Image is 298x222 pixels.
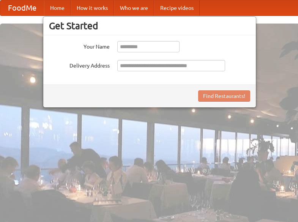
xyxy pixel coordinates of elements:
[0,0,44,16] a: FoodMe
[71,0,114,16] a: How it works
[114,0,154,16] a: Who we are
[154,0,200,16] a: Recipe videos
[198,90,250,102] button: Find Restaurants!
[49,60,110,69] label: Delivery Address
[49,20,250,31] h3: Get Started
[49,41,110,50] label: Your Name
[44,0,71,16] a: Home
